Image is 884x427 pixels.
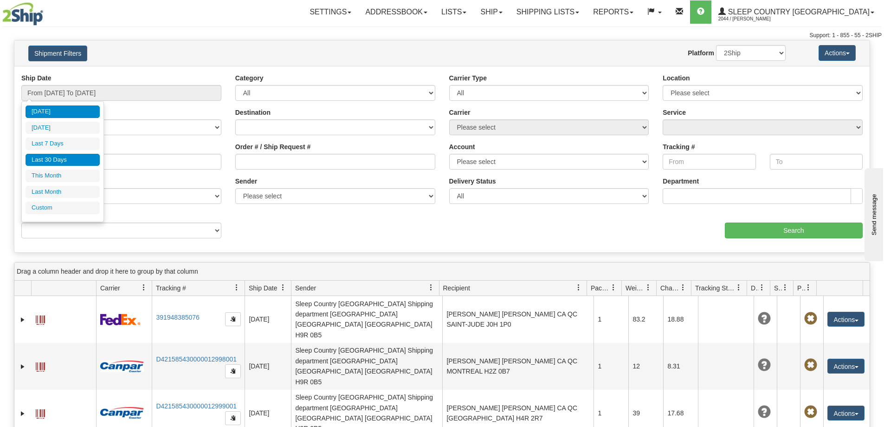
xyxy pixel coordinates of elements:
label: Ship Date [21,73,52,83]
a: Recipient filter column settings [571,280,587,296]
span: Tracking # [156,283,186,293]
td: 8.31 [663,343,698,390]
button: Copy to clipboard [225,411,241,425]
a: Delivery Status filter column settings [754,280,770,296]
button: Actions [827,312,865,327]
td: 18.88 [663,296,698,343]
td: 1 [594,343,628,390]
a: Tracking Status filter column settings [731,280,747,296]
span: Charge [660,283,680,293]
a: D421585430000012999001 [156,402,237,410]
label: Tracking # [663,142,695,151]
label: Destination [235,108,271,117]
label: Sender [235,177,257,186]
a: Sender filter column settings [423,280,439,296]
img: logo2044.jpg [2,2,43,26]
a: Tracking # filter column settings [229,280,245,296]
a: Shipment Issues filter column settings [777,280,793,296]
li: Last 30 Days [26,154,100,166]
a: Addressbook [358,0,434,24]
span: 2044 / [PERSON_NAME] [718,14,788,24]
td: 83.2 [628,296,663,343]
span: Sender [295,283,316,293]
label: Account [449,142,475,151]
img: 14 - Canpar [100,361,144,372]
a: Label [36,311,45,326]
a: 391948385076 [156,314,199,321]
label: Category [235,73,264,83]
span: Pickup Status [797,283,805,293]
td: [PERSON_NAME] [PERSON_NAME] CA QC SAINT-JUDE J0H 1P0 [442,296,594,343]
button: Actions [819,45,856,61]
a: Weight filter column settings [640,280,656,296]
span: Unknown [758,312,771,325]
td: 12 [628,343,663,390]
a: Ship Date filter column settings [275,280,291,296]
label: Delivery Status [449,177,496,186]
a: Label [36,405,45,420]
td: Sleep Country [GEOGRAPHIC_DATA] Shipping department [GEOGRAPHIC_DATA] [GEOGRAPHIC_DATA] [GEOGRAPH... [291,343,442,390]
span: Pickup Not Assigned [804,359,817,372]
td: [DATE] [245,343,291,390]
a: Label [36,358,45,373]
span: Pickup Not Assigned [804,406,817,419]
button: Actions [827,406,865,420]
td: Sleep Country [GEOGRAPHIC_DATA] Shipping department [GEOGRAPHIC_DATA] [GEOGRAPHIC_DATA] [GEOGRAPH... [291,296,442,343]
li: Last Month [26,186,100,198]
a: Reports [586,0,640,24]
span: Sleep Country [GEOGRAPHIC_DATA] [726,8,870,16]
span: Tracking Status [695,283,736,293]
span: Unknown [758,359,771,372]
label: Department [663,177,699,186]
span: Pickup Not Assigned [804,312,817,325]
label: Location [663,73,690,83]
span: Packages [591,283,610,293]
li: [DATE] [26,122,100,134]
a: Settings [303,0,358,24]
span: Recipient [443,283,470,293]
a: Expand [18,409,27,418]
label: Carrier [449,108,471,117]
div: Support: 1 - 855 - 55 - 2SHIP [2,32,882,39]
li: Last 7 Days [26,138,100,150]
a: Ship [473,0,509,24]
iframe: chat widget [863,166,883,261]
span: Shipment Issues [774,283,782,293]
div: grid grouping header [14,263,870,281]
li: This Month [26,170,100,182]
span: Weight [626,283,645,293]
button: Shipment Filters [28,46,87,61]
span: Delivery Status [751,283,759,293]
button: Actions [827,359,865,374]
label: Carrier Type [449,73,487,83]
td: [DATE] [245,296,291,343]
li: Custom [26,202,100,214]
label: Order # / Ship Request # [235,142,311,151]
span: Unknown [758,406,771,419]
td: 1 [594,296,628,343]
a: Charge filter column settings [675,280,691,296]
span: Ship Date [249,283,277,293]
img: 2 - FedEx Express® [100,314,141,325]
a: Sleep Country [GEOGRAPHIC_DATA] 2044 / [PERSON_NAME] [711,0,881,24]
label: Service [663,108,686,117]
span: Carrier [100,283,120,293]
input: Search [725,223,863,238]
a: Pickup Status filter column settings [800,280,816,296]
a: Expand [18,362,27,371]
input: To [770,154,863,170]
li: [DATE] [26,105,100,118]
a: Expand [18,315,27,324]
a: Carrier filter column settings [136,280,152,296]
label: Platform [688,48,714,58]
a: D421585430000012998001 [156,355,237,363]
button: Copy to clipboard [225,312,241,326]
a: Packages filter column settings [606,280,621,296]
td: [PERSON_NAME] [PERSON_NAME] CA QC MONTREAL H2Z 0B7 [442,343,594,390]
img: 14 - Canpar [100,407,144,419]
div: Send message [7,8,86,15]
button: Copy to clipboard [225,364,241,378]
a: Shipping lists [510,0,586,24]
a: Lists [434,0,473,24]
input: From [663,154,755,170]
